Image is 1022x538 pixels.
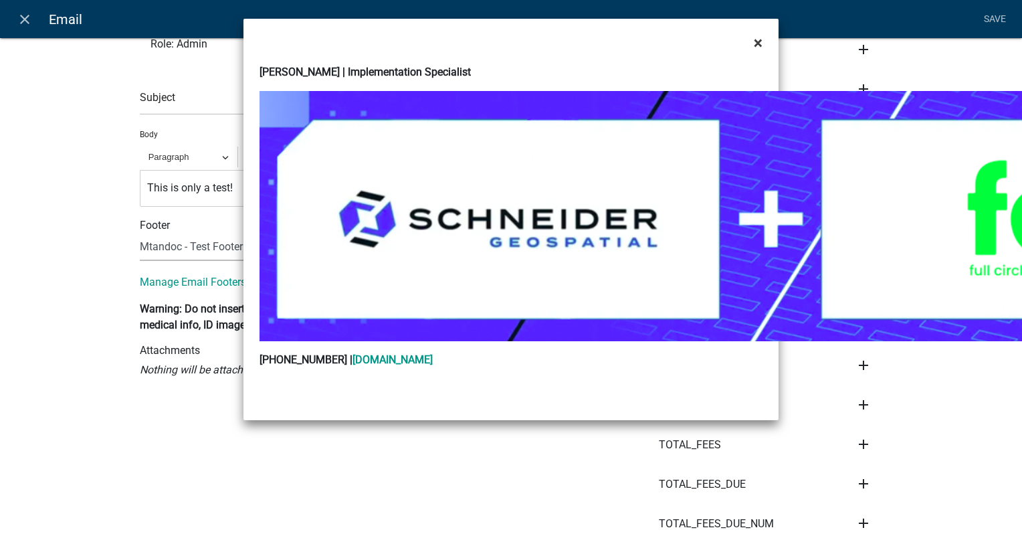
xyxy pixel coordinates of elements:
span: × [754,33,762,52]
button: Close [743,24,773,62]
a: [DOMAIN_NAME] [352,353,433,366]
strong: [PHONE_NUMBER] | [260,353,352,366]
strong: [PERSON_NAME] | Implementation Specialist [260,66,471,78]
